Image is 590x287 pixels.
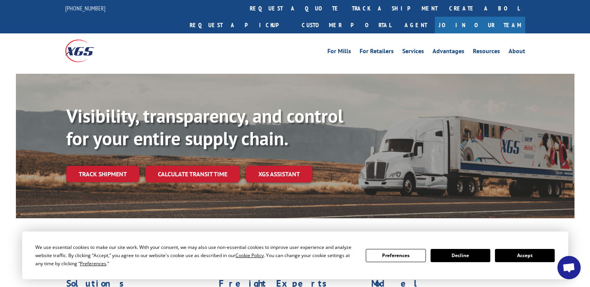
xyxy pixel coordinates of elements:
[184,17,296,33] a: Request a pickup
[35,243,356,268] div: We use essential cookies to make our site work. With your consent, we may also use non-essential ...
[366,249,426,262] button: Preferences
[495,249,555,262] button: Accept
[22,231,568,279] div: Cookie Consent Prompt
[65,4,106,12] a: [PHONE_NUMBER]
[431,249,490,262] button: Decline
[145,166,240,183] a: Calculate transit time
[327,48,351,57] a: For Mills
[397,17,435,33] a: Agent
[66,166,139,182] a: Track shipment
[435,17,525,33] a: Join Our Team
[360,48,394,57] a: For Retailers
[473,48,500,57] a: Resources
[80,260,106,267] span: Preferences
[235,252,264,259] span: Cookie Policy
[557,256,581,279] div: Open chat
[246,166,312,183] a: XGS ASSISTANT
[66,104,343,150] b: Visibility, transparency, and control for your entire supply chain.
[296,17,397,33] a: Customer Portal
[509,48,525,57] a: About
[433,48,464,57] a: Advantages
[402,48,424,57] a: Services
